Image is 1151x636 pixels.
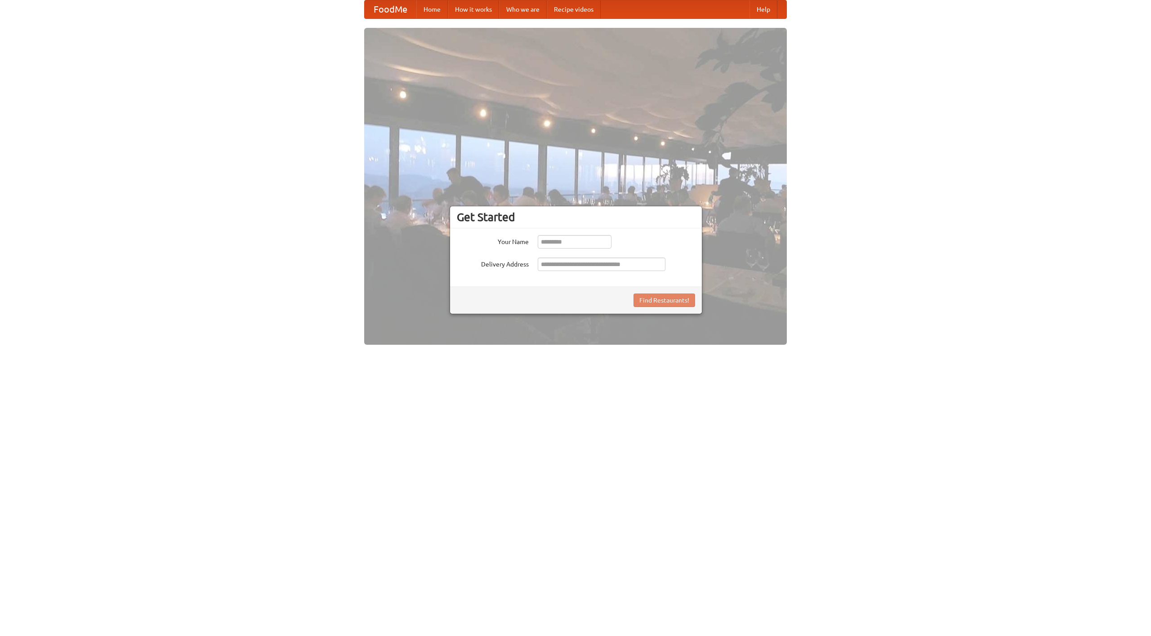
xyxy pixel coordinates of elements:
a: FoodMe [365,0,416,18]
label: Your Name [457,235,529,246]
a: Home [416,0,448,18]
button: Find Restaurants! [633,294,695,307]
a: How it works [448,0,499,18]
a: Who we are [499,0,547,18]
label: Delivery Address [457,258,529,269]
h3: Get Started [457,210,695,224]
a: Recipe videos [547,0,601,18]
a: Help [749,0,777,18]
